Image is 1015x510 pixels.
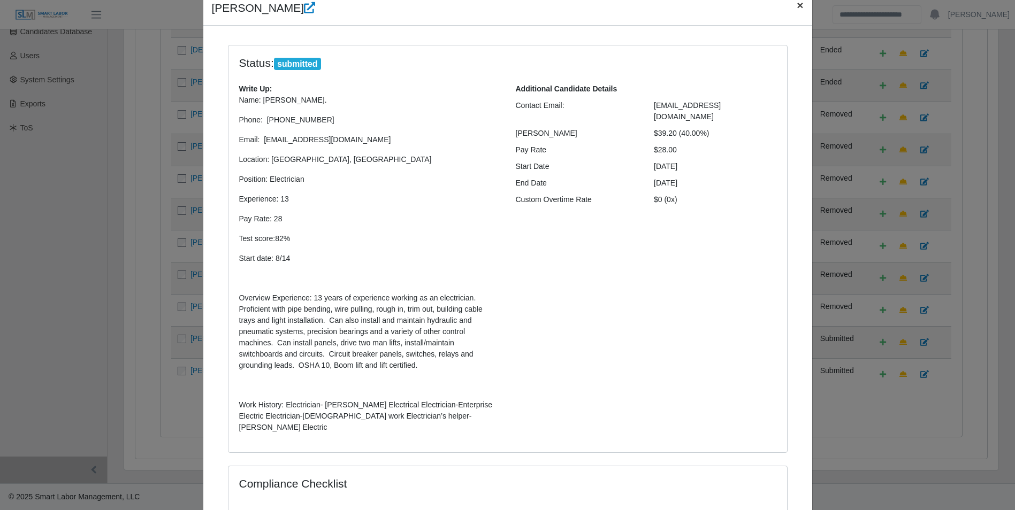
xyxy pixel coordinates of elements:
p: Pay Rate: 28 [239,213,500,225]
p: Experience: 13 [239,194,500,205]
div: Custom Overtime Rate [508,194,646,205]
div: $39.20 (40.00%) [646,128,784,139]
div: $28.00 [646,144,784,156]
span: $0 (0x) [654,195,677,204]
div: [DATE] [646,161,784,172]
span: [DATE] [654,179,677,187]
p: Location: [GEOGRAPHIC_DATA], [GEOGRAPHIC_DATA] [239,154,500,165]
b: Additional Candidate Details [516,84,617,93]
p: Email: [EMAIL_ADDRESS][DOMAIN_NAME] [239,134,500,145]
div: [PERSON_NAME] [508,128,646,139]
p: Name: [PERSON_NAME]. [239,95,500,106]
p: Overview Experience: 13 years of experience working as an electrician. Proficient with pipe bendi... [239,292,500,371]
p: Phone: [PHONE_NUMBER] [239,114,500,126]
div: Start Date [508,161,646,172]
p: Test score:82% [239,233,500,244]
p: Start date: 8/14 [239,253,500,264]
span: [EMAIL_ADDRESS][DOMAIN_NAME] [654,101,721,121]
b: Write Up: [239,84,272,93]
span: submitted [274,58,321,71]
p: Work History: Electrician- [PERSON_NAME] Electrical Electrician-Enterprise Electric Electrician-[... [239,399,500,433]
p: Position: Electrician [239,174,500,185]
div: End Date [508,177,646,189]
div: Pay Rate [508,144,646,156]
h4: Compliance Checklist [239,477,592,490]
div: Contact Email: [508,100,646,122]
h4: Status: [239,56,638,71]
